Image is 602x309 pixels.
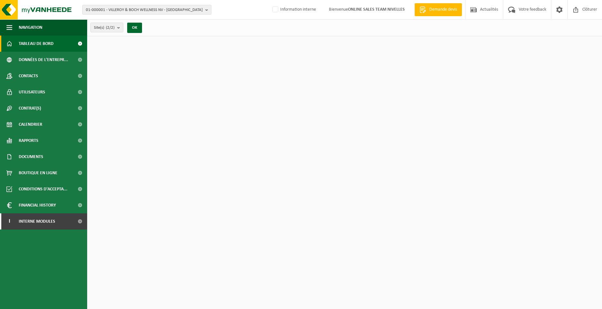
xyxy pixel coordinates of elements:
[19,116,42,133] span: Calendrier
[271,5,316,15] label: Information interne
[19,213,55,229] span: Interne modules
[19,52,68,68] span: Données de l'entrepr...
[428,6,459,13] span: Demande devis
[19,100,41,116] span: Contrat(s)
[94,23,115,33] span: Site(s)
[127,23,142,33] button: OK
[414,3,462,16] a: Demande devis
[82,5,211,15] button: 01-000001 - VILLEROY & BOCH WELLNESS NV - [GEOGRAPHIC_DATA]
[106,26,115,30] count: (2/2)
[19,19,42,36] span: Navigation
[19,68,38,84] span: Contacts
[90,23,123,32] button: Site(s)(2/2)
[19,84,45,100] span: Utilisateurs
[19,149,43,165] span: Documents
[6,213,12,229] span: I
[86,5,203,15] span: 01-000001 - VILLEROY & BOCH WELLNESS NV - [GEOGRAPHIC_DATA]
[19,36,54,52] span: Tableau de bord
[19,197,56,213] span: Financial History
[19,165,57,181] span: Boutique en ligne
[19,133,38,149] span: Rapports
[19,181,67,197] span: Conditions d'accepta...
[348,7,405,12] strong: ONLINE SALES TEAM NIVELLES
